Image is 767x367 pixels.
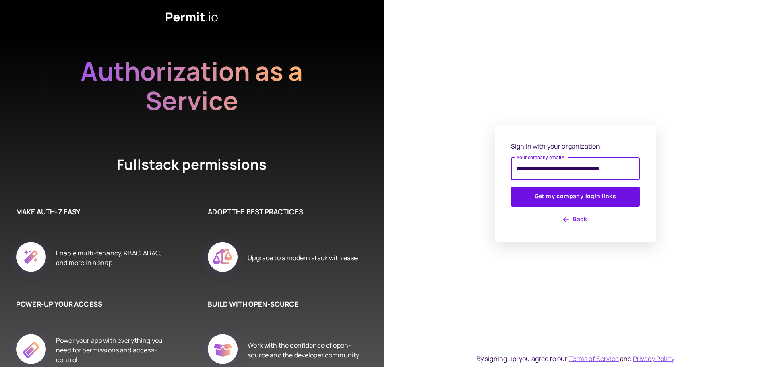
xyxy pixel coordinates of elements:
[633,354,674,363] a: Privacy Policy
[56,233,167,283] div: Enable multi-tenancy, RBAC, ABAC, and more in a snap
[511,141,640,151] p: Sign in with your organization:
[208,207,359,217] h6: ADOPT THE BEST PRACTICES
[569,354,619,363] a: Terms of Service
[511,187,640,207] button: Get my company login links
[16,299,167,309] h6: POWER-UP YOUR ACCESS
[208,299,359,309] h6: BUILD WITH OPEN-SOURCE
[476,354,674,363] div: By signing up, you agree to our and
[511,213,640,226] button: Back
[517,154,564,161] label: Your company email
[87,155,296,174] h4: Fullstack permissions
[55,56,329,115] h2: Authorization as a Service
[248,233,358,283] div: Upgrade to a modern stack with ease
[16,207,167,217] h6: MAKE AUTH-Z EASY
